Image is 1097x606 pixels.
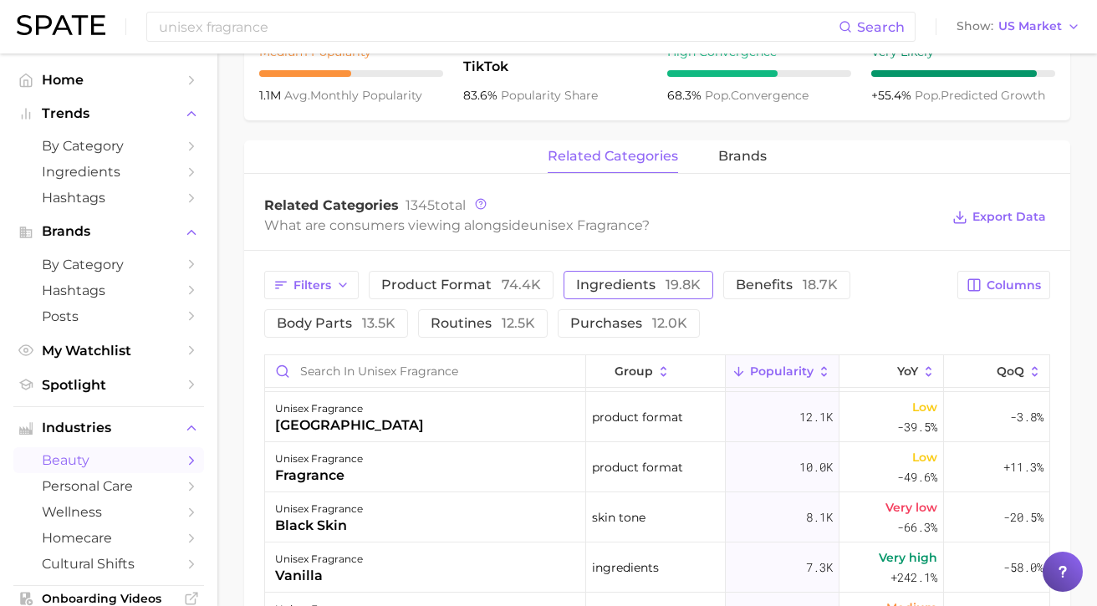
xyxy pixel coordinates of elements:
[871,70,1055,77] div: 9 / 10
[406,197,466,213] span: total
[1010,407,1043,427] span: -3.8%
[42,164,176,180] span: Ingredients
[275,516,363,536] div: black skin
[265,442,1049,492] button: unisex fragrancefragranceproduct format10.0kLow-49.6%+11.3%
[13,499,204,525] a: wellness
[915,88,1045,103] span: predicted growth
[13,101,204,126] button: Trends
[42,257,176,272] span: by Category
[157,13,839,41] input: Search here for a brand, industry, or ingredient
[13,278,204,303] a: Hashtags
[463,88,501,103] span: 83.6%
[275,549,363,569] div: unisex fragrance
[502,277,541,293] span: 74.4k
[1003,558,1043,578] span: -58.0%
[13,415,204,440] button: Industries
[592,558,659,578] span: ingredients
[998,22,1062,31] span: US Market
[987,278,1041,293] span: Columns
[275,499,363,519] div: unisex fragrance
[42,283,176,298] span: Hashtags
[42,478,176,494] span: personal care
[957,22,993,31] span: Show
[705,88,809,103] span: convergence
[501,88,598,103] span: popularity share
[42,343,176,359] span: My Watchlist
[799,407,833,427] span: 12.1k
[277,317,395,330] span: body parts
[857,19,905,35] span: Search
[997,364,1024,378] span: QoQ
[13,159,204,185] a: Ingredients
[13,219,204,244] button: Brands
[13,67,204,93] a: Home
[592,407,683,427] span: product format
[972,210,1046,224] span: Export Data
[897,467,937,487] span: -49.6%
[615,364,653,378] span: group
[548,149,678,164] span: related categories
[912,447,937,467] span: Low
[463,57,647,77] span: TikTok
[406,197,435,213] span: 1345
[275,415,424,435] div: [GEOGRAPHIC_DATA]
[957,271,1050,299] button: Columns
[803,277,838,293] span: 18.7k
[362,315,395,331] span: 13.5k
[265,542,1049,593] button: unisex fragrancevanillaingredients7.3kVery high+242.1%-58.0%
[42,504,176,520] span: wellness
[381,278,541,292] span: product format
[1003,457,1043,477] span: +11.3%
[667,70,851,77] div: 6 / 10
[284,88,310,103] abbr: average
[871,88,915,103] span: +55.4%
[915,88,941,103] abbr: popularity index
[42,224,176,239] span: Brands
[259,88,284,103] span: 1.1m
[13,372,204,398] a: Spotlight
[750,364,814,378] span: Popularity
[576,278,701,292] span: ingredients
[13,252,204,278] a: by Category
[13,447,204,473] a: beauty
[726,355,839,388] button: Popularity
[952,16,1084,38] button: ShowUS Market
[13,338,204,364] a: My Watchlist
[42,72,176,88] span: Home
[705,88,731,103] abbr: popularity index
[42,377,176,393] span: Spotlight
[806,507,833,527] span: 8.1k
[264,214,940,237] div: What are consumers viewing alongside ?
[890,568,937,588] span: +242.1%
[17,15,105,35] img: SPATE
[839,355,945,388] button: YoY
[275,449,363,469] div: unisex fragrance
[265,492,1049,542] button: unisex fragranceblack skinskin tone8.1kVery low-66.3%-20.5%
[799,457,833,477] span: 10.0k
[264,197,399,213] span: Related Categories
[13,133,204,159] a: by Category
[502,315,535,331] span: 12.5k
[42,556,176,572] span: cultural shifts
[897,364,918,378] span: YoY
[259,70,443,77] div: 5 / 10
[42,452,176,468] span: beauty
[265,392,1049,442] button: unisex fragrance[GEOGRAPHIC_DATA]product format12.1kLow-39.5%-3.8%
[275,399,424,419] div: unisex fragrance
[667,88,705,103] span: 68.3%
[42,308,176,324] span: Posts
[592,507,645,527] span: skin tone
[1003,507,1043,527] span: -20.5%
[586,355,726,388] button: group
[912,397,937,417] span: Low
[431,317,535,330] span: routines
[885,497,937,517] span: Very low
[42,190,176,206] span: Hashtags
[265,355,585,387] input: Search in unisex fragrance
[13,185,204,211] a: Hashtags
[570,317,687,330] span: purchases
[948,206,1050,229] button: Export Data
[42,420,176,435] span: Industries
[264,271,359,299] button: Filters
[897,517,937,537] span: -66.3%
